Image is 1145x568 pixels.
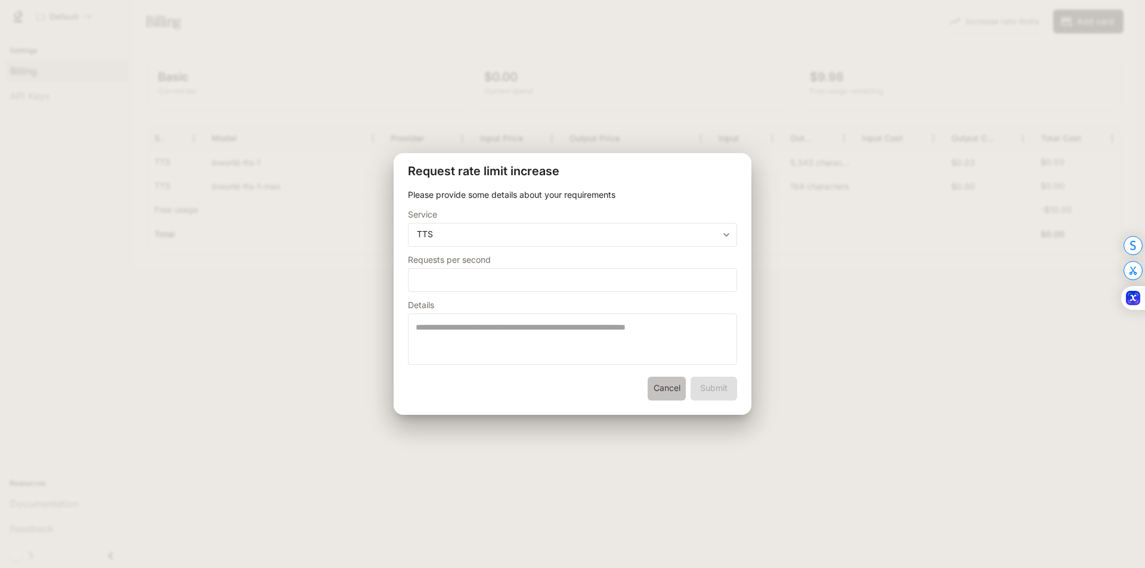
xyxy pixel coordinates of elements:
[408,210,437,219] p: Service
[409,228,736,240] div: TTS
[408,256,491,264] p: Requests per second
[394,153,751,189] h2: Request rate limit increase
[408,301,434,309] p: Details
[408,189,737,201] p: Please provide some details about your requirements
[648,377,686,401] button: Cancel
